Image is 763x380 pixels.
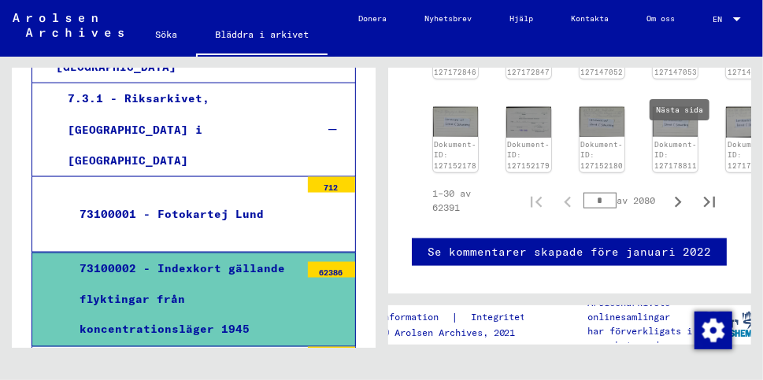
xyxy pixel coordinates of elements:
button: Sista sidan [694,185,725,216]
button: Första sidan [520,185,552,216]
font: Söka [155,28,177,40]
img: 001.jpg [653,107,698,137]
button: Nästa sida [662,185,694,216]
font: Copyright © Arolsen Archives, 2021 [328,327,516,338]
button: Föregående sida [552,185,583,216]
a: Dokument-ID: 127172847 [507,46,550,76]
font: har förverkligats i samarbete med [587,325,692,351]
font: Bläddra i arkivet [215,28,309,40]
font: Donera [358,13,387,24]
a: Dokument-ID: 127152178 [434,140,476,170]
img: 001.jpg [506,107,551,138]
a: Juridisk information [328,309,451,326]
a: Se kommentarer skapade före januari 2022 [428,244,711,260]
a: Integritetspolicy [458,309,583,326]
font: 62386 [320,267,343,278]
font: 73100002 - Indexkort gällande flyktingar från koncentrationsläger 1945 [80,261,285,337]
font: Hjälp [509,13,533,24]
font: 73100001 - Fotokartej Lund [80,207,264,221]
font: 1–30 av 62391 [433,187,472,213]
a: Dokument-ID: 127147053 [654,46,697,76]
a: Dokument-ID: 127152179 [507,140,550,170]
font: Kontakta [571,13,609,24]
a: Dokument-ID: 127147052 [580,46,623,76]
font: Integritetspolicy [471,311,565,323]
a: Dokument-ID: 127152180 [580,140,623,170]
a: Söka [136,16,196,53]
font: Nyhetsbrev [424,13,472,24]
img: 001.jpg [580,107,624,137]
a: Dokument-ID: 127172846 [434,46,476,76]
img: 001.jpg [433,107,478,137]
img: Ändra samtycke [694,312,732,349]
font: | [451,310,458,324]
font: 7.3.1 - Riksarkivet, [GEOGRAPHIC_DATA] i [GEOGRAPHIC_DATA] [68,91,209,167]
a: Bläddra i arkivet [196,16,328,57]
font: Se kommentarer skapade före januari 2022 [428,245,711,259]
font: EN [713,14,722,24]
font: Om oss [646,13,675,24]
font: 712 [324,183,339,193]
font: av 2080 [617,195,655,207]
div: Ändra samtycke [694,311,732,349]
img: Arolsen_neg.svg [13,13,124,37]
a: Dokument-ID: 127178811 [654,140,697,170]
